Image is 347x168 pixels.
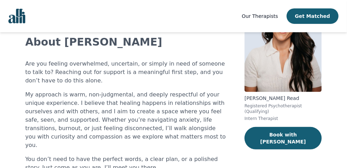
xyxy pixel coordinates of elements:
h2: About [PERSON_NAME] [25,36,228,48]
p: Intern Therapist [245,116,322,121]
p: Registered Psychotherapist (Qualifying) [245,103,322,114]
img: alli logo [8,9,25,23]
p: [PERSON_NAME] Read [245,95,322,102]
a: Our Therapists [242,12,278,20]
button: Book with [PERSON_NAME] [245,127,322,149]
span: Our Therapists [242,13,278,19]
button: Get Matched [287,8,339,24]
p: My approach is warm, non-judgmental, and deeply respectful of your unique experience. I believe t... [25,90,228,149]
p: Are you feeling overwhelmed, uncertain, or simply in need of someone to talk to? Reaching out for... [25,60,228,85]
